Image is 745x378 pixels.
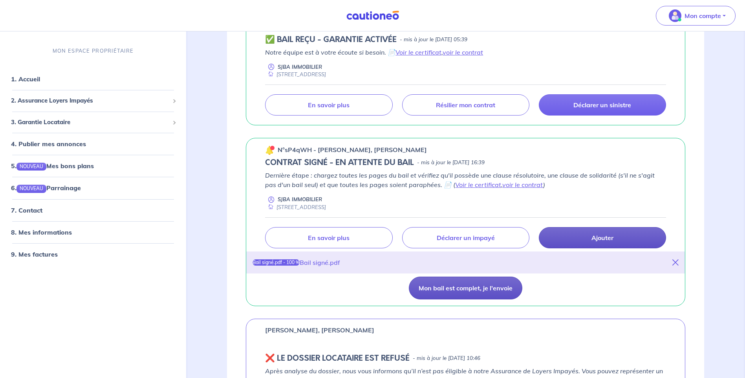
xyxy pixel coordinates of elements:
h5: ✅ BAIL REÇU - GARANTIE ACTIVÉE [265,35,397,44]
div: 3. Garantie Locataire [3,115,183,130]
a: Voir le certificat [455,181,501,189]
div: 7. Contact [3,202,183,218]
p: Mon compte [685,11,721,20]
div: Bail signé.pdf [300,258,340,267]
div: 1. Accueil [3,71,183,87]
p: MON ESPACE PROPRIÉTAIRE [53,47,134,55]
p: Déclarer un sinistre [573,101,631,109]
div: 9. Mes factures [3,246,183,262]
div: 2. Assurance Loyers Impayés [3,93,183,108]
a: voir le contrat [502,181,543,189]
a: 1. Accueil [11,75,40,83]
a: 4. Publier mes annonces [11,140,86,148]
a: En savoir plus [265,94,392,116]
div: Bail signé.pdf - 100 % [253,259,300,266]
a: 7. Contact [11,206,42,214]
div: state: CONTRACT-SIGNED, Context: NEW,CHOOSE-CERTIFICATE,RELATIONSHIP,LESSOR-DOCUMENTS [265,158,666,167]
p: En savoir plus [308,101,350,109]
div: 8. Mes informations [3,224,183,240]
a: Voir le certificat [395,48,441,56]
img: illu_account_valid_menu.svg [669,9,681,22]
h5: CONTRAT SIGNÉ - EN ATTENTE DU BAIL [265,158,414,167]
div: state: CONTRACT-VALIDATED, Context: NEW,MAYBE-CERTIFICATE,ALONE,LESSOR-DOCUMENTS [265,35,666,44]
p: SJBA IMMOBILIER [278,63,322,71]
p: - mis à jour le [DATE] 10:46 [413,354,480,362]
p: [PERSON_NAME], [PERSON_NAME] [265,325,374,335]
a: Résilier mon contrat [402,94,529,116]
span: 3. Garantie Locataire [11,118,169,127]
a: 5.NOUVEAUMes bons plans [11,162,94,170]
p: Dernière étape : chargez toutes les pages du bail et vérifiez qu'il possède une clause résolutoir... [265,171,666,189]
p: n°sP4qWH - [PERSON_NAME], [PERSON_NAME] [278,145,427,154]
a: Déclarer un sinistre [539,94,666,116]
a: Ajouter [539,227,666,248]
p: En savoir plus [308,234,350,242]
button: illu_account_valid_menu.svgMon compte [656,6,736,26]
div: [STREET_ADDRESS] [265,71,326,78]
div: state: REJECTED, Context: NEW,CHOOSE-CERTIFICATE,COLOCATION,LESSOR-DOCUMENTS [265,354,666,363]
div: 4. Publier mes annonces [3,136,183,152]
a: 9. Mes factures [11,250,58,258]
i: close-button-title [672,259,679,266]
img: 🔔 [265,145,275,155]
span: 2. Assurance Loyers Impayés [11,96,169,105]
a: 8. Mes informations [11,228,72,236]
a: Déclarer un impayé [402,227,529,248]
p: Déclarer un impayé [437,234,495,242]
a: 6.NOUVEAUParrainage [11,184,81,192]
p: - mis à jour le [DATE] 16:39 [417,159,485,167]
div: [STREET_ADDRESS] [265,204,326,211]
div: 6.NOUVEAUParrainage [3,180,183,196]
button: Mon bail est complet, je l'envoie [409,277,522,299]
p: - mis à jour le [DATE] 05:39 [400,36,467,44]
p: Notre équipe est à votre écoute si besoin. 📄 , [265,48,666,57]
div: 5.NOUVEAUMes bons plans [3,158,183,174]
a: voir le contrat [443,48,483,56]
p: SJBA IMMOBILIER [278,196,322,203]
h5: ❌️️ LE DOSSIER LOCATAIRE EST REFUSÉ [265,354,410,363]
img: Cautioneo [343,11,402,20]
p: Ajouter [591,234,613,242]
p: Résilier mon contrat [436,101,495,109]
a: En savoir plus [265,227,392,248]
